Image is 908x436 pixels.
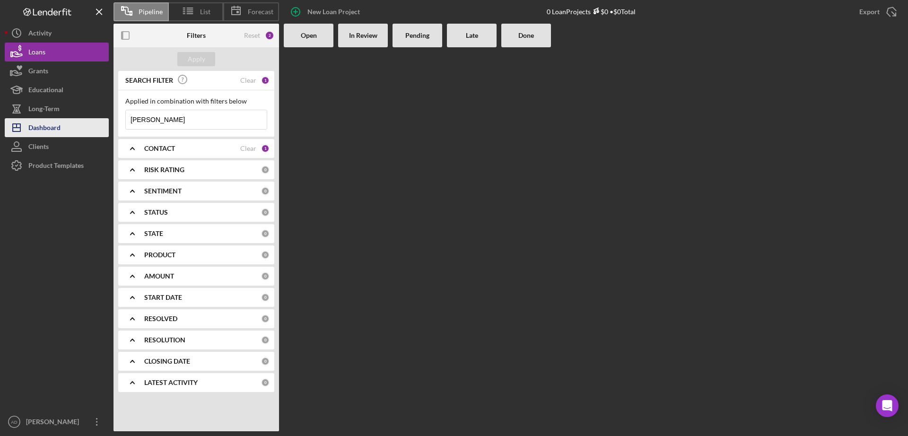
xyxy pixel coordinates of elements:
b: Done [518,32,534,39]
button: Educational [5,80,109,99]
div: 0 [261,251,270,259]
b: RESOLVED [144,315,177,323]
div: Reset [244,32,260,39]
div: 0 Loan Projects • $0 Total [547,8,636,16]
div: 1 [261,76,270,85]
div: Dashboard [28,118,61,140]
div: New Loan Project [307,2,360,21]
button: Grants [5,61,109,80]
div: 0 [261,187,270,195]
div: 0 [261,378,270,387]
div: 0 [261,166,270,174]
b: RESOLUTION [144,336,185,344]
div: Product Templates [28,156,84,177]
b: START DATE [144,294,182,301]
b: STATUS [144,209,168,216]
b: SEARCH FILTER [125,77,173,84]
div: 2 [265,31,274,40]
div: 0 [261,357,270,366]
b: Pending [405,32,429,39]
button: Long-Term [5,99,109,118]
div: Applied in combination with filters below [125,97,267,105]
b: LATEST ACTIVITY [144,379,198,386]
b: Open [301,32,317,39]
div: Clear [240,145,256,152]
b: SENTIMENT [144,187,182,195]
div: Activity [28,24,52,45]
div: Export [859,2,880,21]
button: Dashboard [5,118,109,137]
div: Apply [188,52,205,66]
span: List [200,8,210,16]
b: CLOSING DATE [144,358,190,365]
button: Loans [5,43,109,61]
b: Filters [187,32,206,39]
div: Grants [28,61,48,83]
b: Late [466,32,478,39]
div: Loans [28,43,45,64]
b: RISK RATING [144,166,184,174]
b: In Review [349,32,377,39]
div: 0 [261,336,270,344]
button: Product Templates [5,156,109,175]
text: AD [11,419,17,425]
div: $0 [591,8,608,16]
div: [PERSON_NAME] [24,412,85,434]
div: 0 [261,272,270,280]
div: 0 [261,208,270,217]
span: Pipeline [139,8,163,16]
button: Export [850,2,903,21]
b: AMOUNT [144,272,174,280]
div: 0 [261,229,270,238]
b: CONTACT [144,145,175,152]
button: Apply [177,52,215,66]
div: Educational [28,80,63,102]
button: New Loan Project [284,2,369,21]
div: 0 [261,314,270,323]
div: Clear [240,77,256,84]
div: Clients [28,137,49,158]
div: 0 [261,293,270,302]
div: Long-Term [28,99,60,121]
b: STATE [144,230,163,237]
button: AD[PERSON_NAME] [5,412,109,431]
div: 1 [261,144,270,153]
button: Activity [5,24,109,43]
b: PRODUCT [144,251,175,259]
div: Open Intercom Messenger [876,394,899,417]
span: Forecast [248,8,273,16]
button: Clients [5,137,109,156]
